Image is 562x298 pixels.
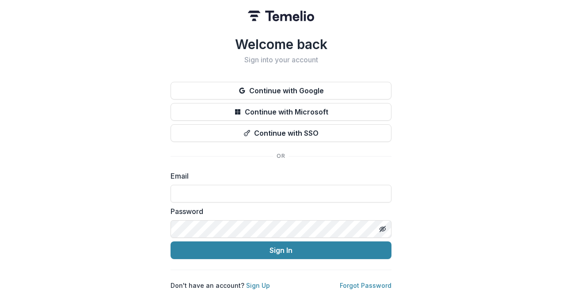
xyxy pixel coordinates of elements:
h1: Welcome back [171,36,391,52]
p: Don't have an account? [171,281,270,290]
button: Toggle password visibility [376,222,390,236]
img: Temelio [248,11,314,21]
button: Continue with Microsoft [171,103,391,121]
label: Password [171,206,386,217]
a: Sign Up [246,282,270,289]
button: Sign In [171,241,391,259]
a: Forgot Password [340,282,391,289]
h2: Sign into your account [171,56,391,64]
label: Email [171,171,386,181]
button: Continue with Google [171,82,391,99]
button: Continue with SSO [171,124,391,142]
